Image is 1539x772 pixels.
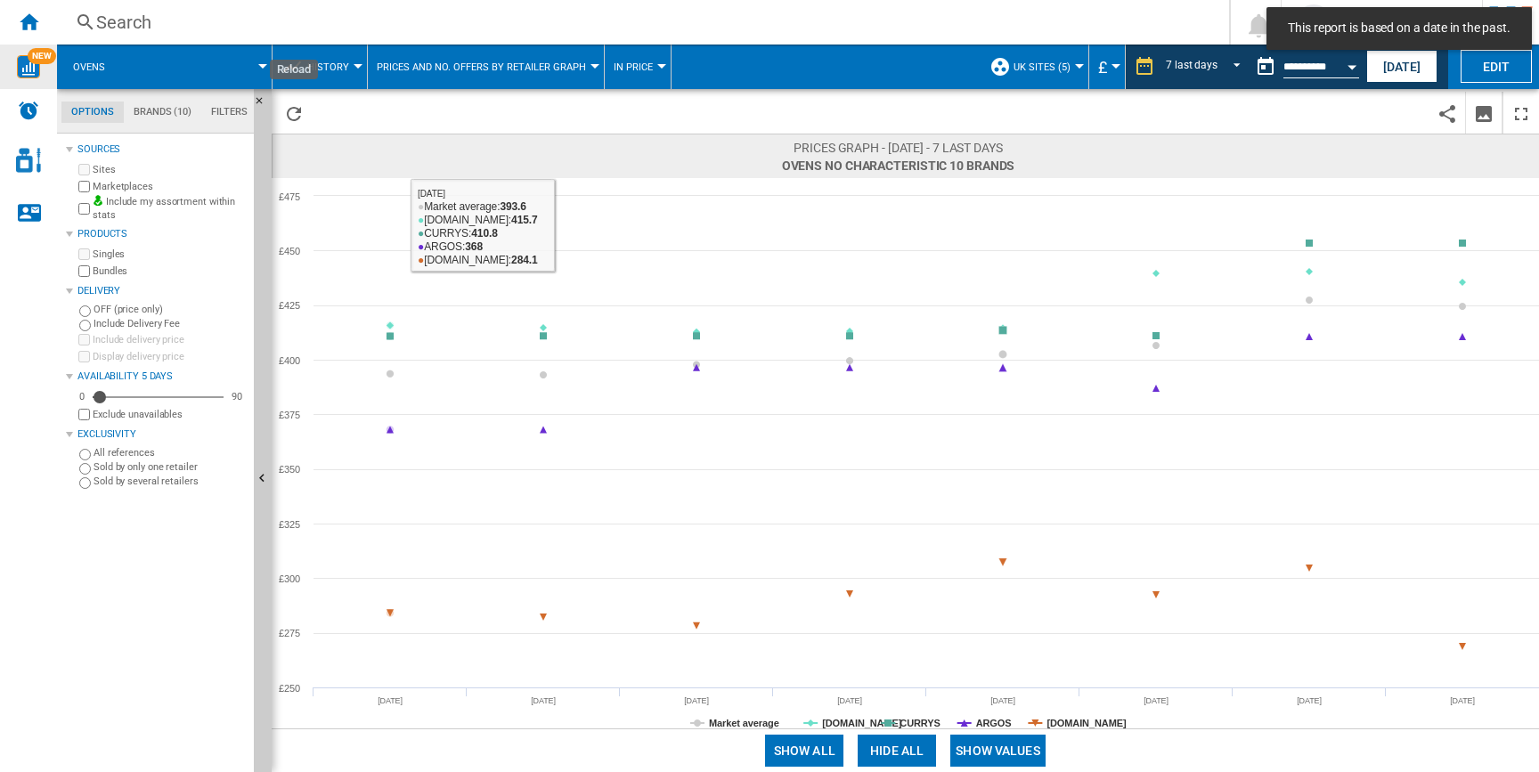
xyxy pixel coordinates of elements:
[93,264,247,278] label: Bundles
[279,410,300,420] tspan: £375
[78,248,90,260] input: Singles
[279,573,300,584] tspan: £300
[1282,20,1516,37] span: This report is based on a date in the past.
[1466,92,1502,134] button: Download as image
[79,449,91,460] input: All references
[1164,53,1248,82] md-select: REPORTS.WIZARD.STEPS.REPORT.STEPS.REPORT_OPTIONS.PERIOD: 7 last days
[1144,696,1168,705] tspan: [DATE]
[279,246,300,256] tspan: £450
[93,195,103,206] img: mysite-bg-18x18.png
[976,718,1012,728] tspan: ARGOS
[1503,92,1539,134] button: Maximize
[78,409,90,420] input: Display delivery price
[79,477,91,489] input: Sold by several retailers
[78,181,90,192] input: Marketplaces
[279,300,300,311] tspan: £425
[61,102,124,123] md-tab-item: Options
[1297,696,1322,705] tspan: [DATE]
[93,180,247,193] label: Marketplaces
[93,350,247,363] label: Display delivery price
[279,464,300,475] tspan: £350
[227,390,247,403] div: 90
[1098,45,1116,89] button: £
[75,390,89,403] div: 0
[307,45,358,89] button: History
[93,408,247,421] label: Exclude unavailables
[782,157,1015,175] span: Ovens No characteristic 10 brands
[78,265,90,277] input: Bundles
[93,388,224,406] md-slider: Availability
[79,320,91,331] input: Include Delivery Fee
[281,45,358,89] div: History
[279,355,300,366] tspan: £400
[377,45,595,89] button: Prices and No. offers by retailer graph
[377,61,586,73] span: Prices and No. offers by retailer graph
[1336,48,1368,80] button: Open calendar
[1014,61,1071,73] span: UK Sites (5)
[94,460,247,474] label: Sold by only one retailer
[765,735,843,767] button: Show all
[822,718,902,728] tspan: [DOMAIN_NAME]
[124,102,201,123] md-tab-item: Brands (10)
[614,45,662,89] button: In price
[1166,59,1217,71] div: 7 last days
[1014,45,1079,89] button: UK Sites (5)
[782,139,1015,157] span: Prices graph - [DATE] - 7 last days
[77,370,247,384] div: Availability 5 Days
[989,45,1079,89] div: UK Sites (5)
[837,696,862,705] tspan: [DATE]
[1429,92,1465,134] button: Share this bookmark with others
[73,61,105,73] span: Ovens
[279,191,300,202] tspan: £475
[1366,50,1437,83] button: [DATE]
[279,519,300,530] tspan: £325
[378,696,403,705] tspan: [DATE]
[279,628,300,638] tspan: £275
[93,248,247,261] label: Singles
[77,227,247,241] div: Products
[94,475,247,488] label: Sold by several retailers
[94,446,247,459] label: All references
[96,10,1183,35] div: Search
[1089,45,1126,89] md-menu: Currency
[77,427,247,442] div: Exclusivity
[93,195,247,223] label: Include my assortment within stats
[79,305,91,317] input: OFF (price only)
[858,735,936,767] button: Hide all
[279,683,300,694] tspan: £250
[950,735,1046,767] button: Show values
[531,696,556,705] tspan: [DATE]
[1248,49,1283,85] button: md-calendar
[254,89,275,121] button: Hide
[16,148,41,173] img: cosmetic-logo.svg
[307,61,349,73] span: History
[78,334,90,345] input: Include delivery price
[1046,718,1127,728] tspan: [DOMAIN_NAME]
[66,45,263,89] div: Ovens
[1450,696,1475,705] tspan: [DATE]
[78,164,90,175] input: Sites
[77,142,247,157] div: Sources
[1248,45,1363,89] div: This report is based on a date in the past.
[94,317,247,330] label: Include Delivery Fee
[1098,58,1107,77] span: £
[276,92,312,134] button: Reload
[94,303,247,316] label: OFF (price only)
[201,102,257,123] md-tab-item: Filters
[17,55,40,78] img: wise-card.svg
[614,61,653,73] span: In price
[73,45,123,89] button: Ovens
[77,284,247,298] div: Delivery
[79,463,91,475] input: Sold by only one retailer
[78,198,90,220] input: Include my assortment within stats
[93,333,247,346] label: Include delivery price
[684,696,709,705] tspan: [DATE]
[709,718,779,728] tspan: Market average
[18,100,39,121] img: alerts-logo.svg
[1461,50,1532,83] button: Edit
[900,718,940,728] tspan: CURRYS
[93,163,247,176] label: Sites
